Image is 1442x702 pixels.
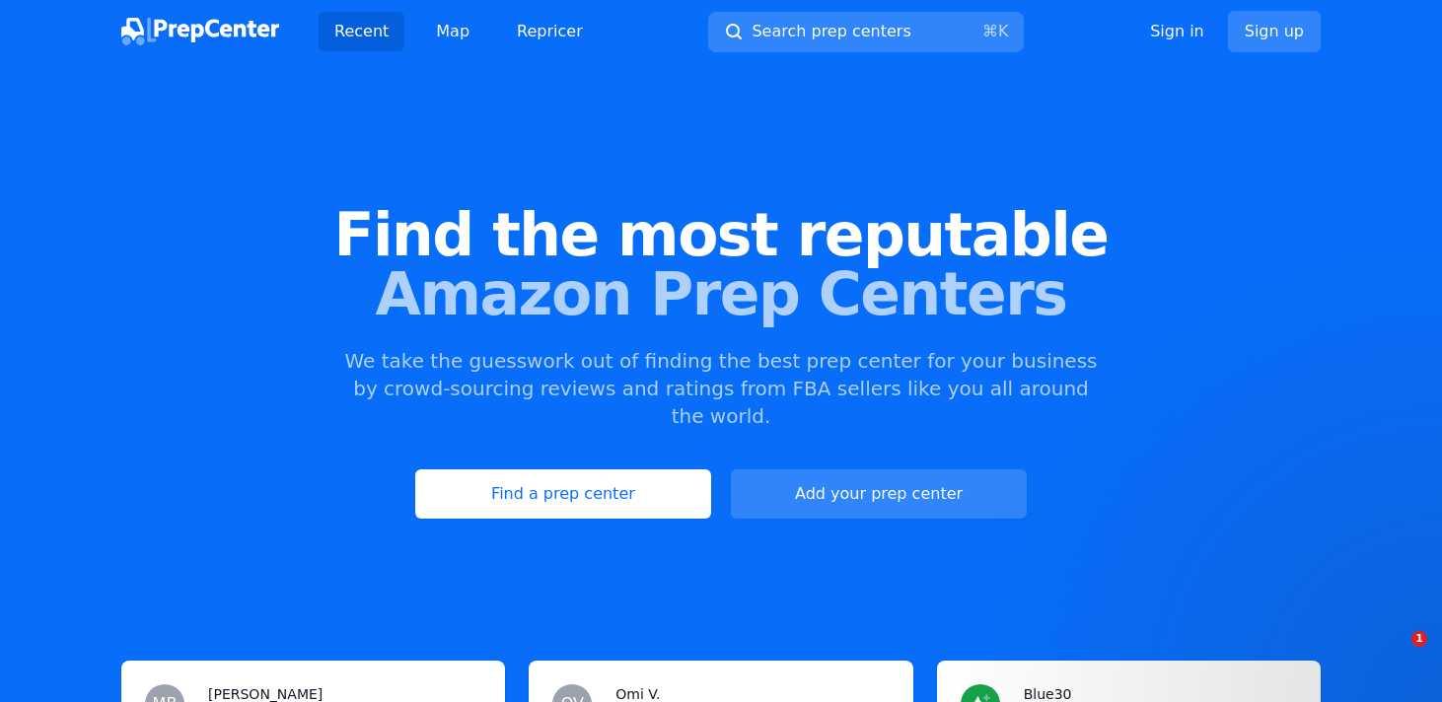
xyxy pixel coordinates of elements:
a: Sign up [1228,11,1321,52]
a: Recent [319,12,404,51]
a: Add your prep center [731,469,1027,519]
a: Sign in [1150,20,1204,43]
kbd: K [998,22,1009,40]
span: Find the most reputable [32,205,1410,264]
span: Amazon Prep Centers [32,264,1410,323]
a: Repricer [501,12,599,51]
iframe: Intercom live chat [1371,631,1418,678]
img: PrepCenter [121,18,279,45]
p: We take the guesswork out of finding the best prep center for your business by crowd-sourcing rev... [342,347,1100,430]
a: Map [420,12,485,51]
kbd: ⌘ [982,22,998,40]
button: Search prep centers⌘K [708,12,1024,52]
span: 1 [1411,631,1427,647]
span: Search prep centers [752,20,910,43]
a: Find a prep center [415,469,711,519]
